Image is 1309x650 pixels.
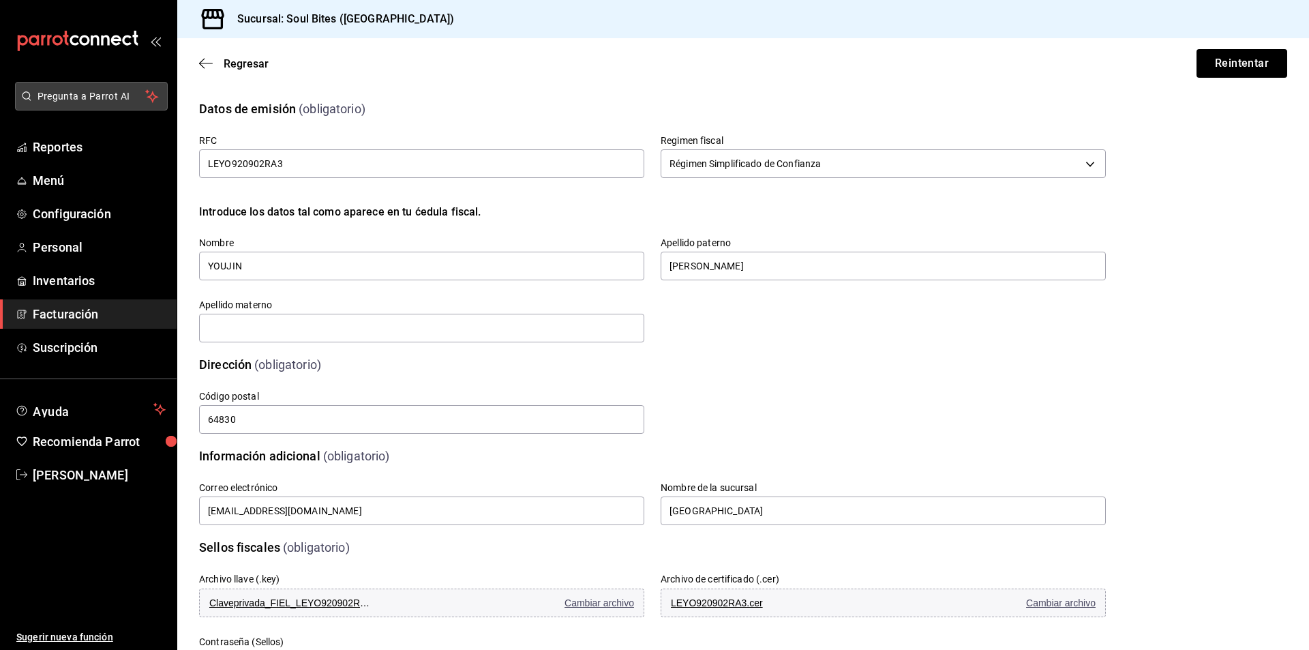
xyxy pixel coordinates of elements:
[661,589,1106,617] button: LEYO920902RA3.cerCambiar archivo
[33,205,166,223] span: Configuración
[199,538,280,557] div: Sellos fiscales
[224,57,269,70] span: Regresar
[1026,597,1096,608] span: Cambiar archivo
[199,300,644,310] label: Apellido materno
[199,392,644,401] label: Código postal
[661,136,1106,145] label: Regimen fiscal
[199,100,296,118] div: Datos de emisión
[669,157,821,171] span: Régimen Simplificado de Confianza
[299,100,365,118] div: (obligatorio)
[199,57,269,70] button: Regresar
[199,405,644,434] input: Obligatorio
[16,630,166,645] span: Sugerir nueva función
[33,305,166,323] span: Facturación
[199,589,644,617] button: Claveprivada_FIEL_LEYO920902RA3_20210126_165409.keyCambiar archivo
[33,271,166,290] span: Inventarios
[199,483,644,492] label: Correo electrónico
[1197,49,1287,78] button: Reintentar
[323,447,390,465] div: (obligatorio)
[33,401,148,417] span: Ayuda
[283,538,350,557] div: (obligatorio)
[254,355,321,374] div: (obligatorio)
[33,432,166,451] span: Recomienda Parrot
[661,574,779,584] label: Archivo de certificado (.cer)
[33,466,166,484] span: [PERSON_NAME]
[150,35,161,46] button: open_drawer_menu
[199,238,644,248] label: Nombre
[226,11,454,27] h3: Sucursal: Soul Bites ([GEOGRAPHIC_DATA])
[199,447,320,465] div: Información adicional
[33,238,166,256] span: Personal
[33,171,166,190] span: Menú
[37,89,146,104] span: Pregunta a Parrot AI
[15,82,168,110] button: Pregunta a Parrot AI
[199,574,280,584] label: Archivo llave (.key)
[33,138,166,156] span: Reportes
[671,597,834,608] span: LEYO920902RA3.cer
[661,483,1106,492] label: Nombre de la sucursal
[33,338,166,357] span: Suscripción
[199,204,1106,220] div: Introduce los datos tal como aparece en tu ćedula fiscal.
[10,99,168,113] a: Pregunta a Parrot AI
[209,597,373,608] span: Claveprivada_FIEL_LEYO920902RA3_20210126_165409.key
[199,355,252,374] div: Dirección
[661,238,1106,248] label: Apellido paterno
[199,136,644,145] label: RFC
[565,597,634,608] span: Cambiar archivo
[199,637,644,647] label: Contraseña (Sellos)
